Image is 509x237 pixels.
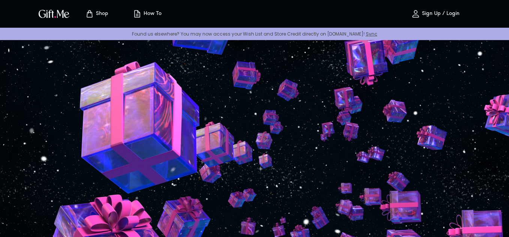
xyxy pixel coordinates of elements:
p: How To [142,11,162,17]
button: How To [126,2,168,26]
button: Sign Up / Login [398,2,473,26]
p: Found us elsewhere? You may now access your Wish List and Store Credit directly on [DOMAIN_NAME]! [6,31,503,37]
p: Shop [94,11,108,17]
button: Store page [76,2,117,26]
button: GiftMe Logo [36,9,72,18]
img: how-to.svg [133,9,142,18]
a: Sync [366,31,377,37]
p: Sign Up / Login [420,11,460,17]
img: GiftMe Logo [37,8,71,19]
